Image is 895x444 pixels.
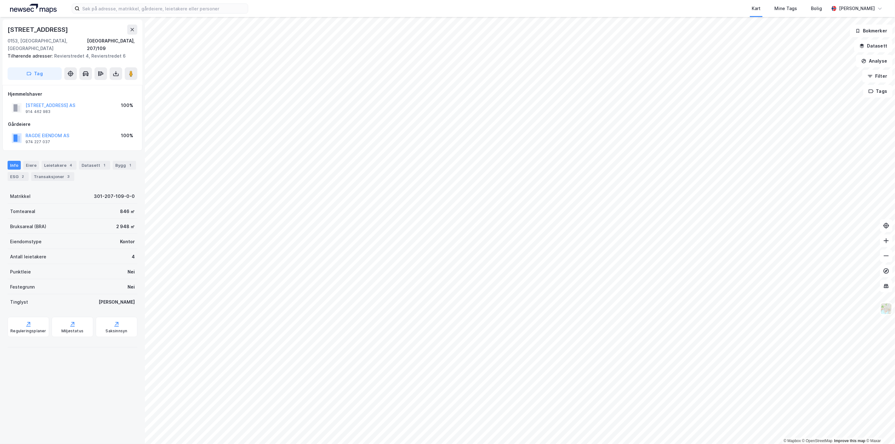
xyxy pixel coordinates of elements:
div: Nei [128,268,135,276]
div: 1 [127,162,134,168]
div: [PERSON_NAME] [839,5,875,12]
div: 914 462 983 [26,109,50,114]
div: 4 [132,253,135,261]
div: Festegrunn [10,283,35,291]
input: Søk på adresse, matrikkel, gårdeiere, leietakere eller personer [80,4,248,13]
div: 2 [20,173,26,180]
div: Reguleringsplaner [10,329,46,334]
div: Eiendomstype [10,238,42,245]
div: Matrikkel [10,193,31,200]
div: Hjemmelshaver [8,90,137,98]
div: ESG [8,172,29,181]
div: Info [8,161,21,170]
div: Bolig [811,5,822,12]
div: Punktleie [10,268,31,276]
div: [PERSON_NAME] [99,298,135,306]
div: Kontor [120,238,135,245]
div: 974 227 037 [26,139,50,144]
button: Datasett [854,40,892,52]
div: Saksinnsyn [106,329,128,334]
span: Tilhørende adresser: [8,53,54,59]
button: Analyse [856,55,892,67]
div: Antall leietakere [10,253,46,261]
div: 0153, [GEOGRAPHIC_DATA], [GEOGRAPHIC_DATA] [8,37,87,52]
iframe: Chat Widget [864,414,895,444]
button: Bokmerker [850,25,892,37]
button: Filter [862,70,892,82]
div: Kart [752,5,761,12]
div: [GEOGRAPHIC_DATA], 207/109 [87,37,137,52]
a: Mapbox [784,439,801,443]
div: [STREET_ADDRESS] [8,25,69,35]
div: Tinglyst [10,298,28,306]
div: Gårdeiere [8,121,137,128]
div: Mine Tags [774,5,797,12]
button: Tag [8,67,62,80]
div: Tomteareal [10,208,35,215]
div: 2 948 ㎡ [116,223,135,230]
div: 301-207-109-0-0 [94,193,135,200]
a: OpenStreetMap [802,439,833,443]
div: 3 [66,173,72,180]
div: 1 [101,162,108,168]
div: Nei [128,283,135,291]
div: 100% [121,102,133,109]
div: Eiere [23,161,39,170]
div: Bruksareal (BRA) [10,223,46,230]
div: 4 [68,162,74,168]
img: Z [880,303,892,315]
div: Leietakere [42,161,77,170]
img: logo.a4113a55bc3d86da70a041830d287a7e.svg [10,4,57,13]
button: Tags [863,85,892,98]
div: 846 ㎡ [120,208,135,215]
a: Improve this map [834,439,865,443]
div: Datasett [79,161,110,170]
div: Bygg [113,161,136,170]
div: Transaksjoner [31,172,74,181]
div: Revierstredet 4, Revierstredet 6 [8,52,132,60]
div: Miljøstatus [61,329,83,334]
div: 100% [121,132,133,139]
